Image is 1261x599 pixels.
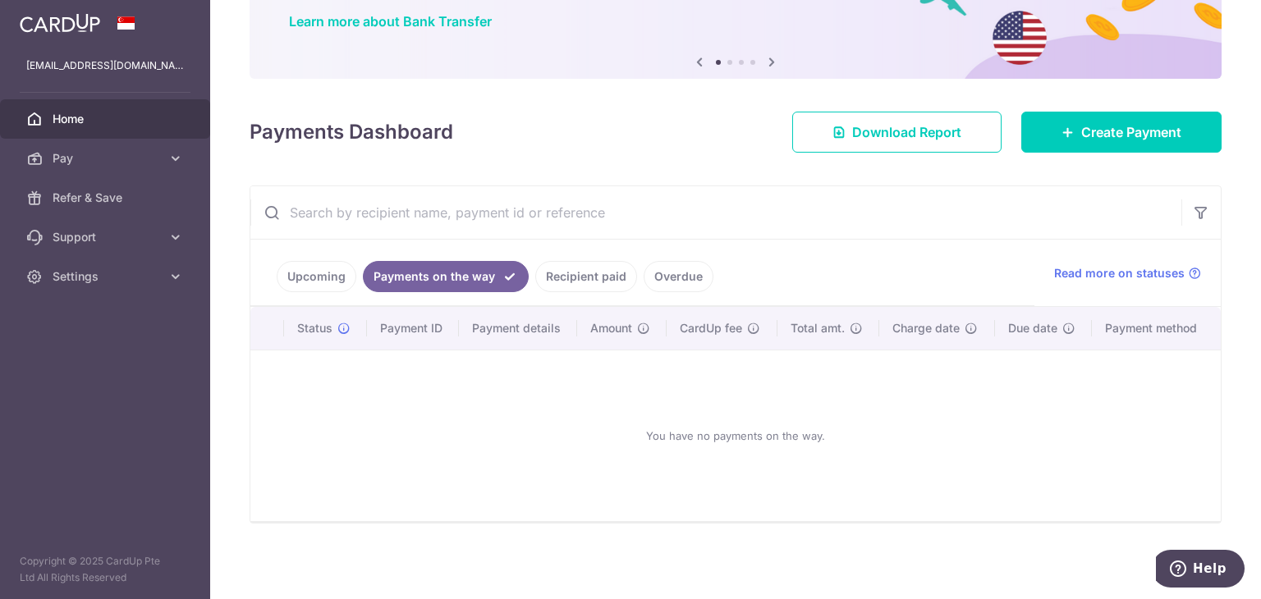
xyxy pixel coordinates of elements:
[363,261,529,292] a: Payments on the way
[297,320,332,336] span: Status
[277,261,356,292] a: Upcoming
[53,190,161,206] span: Refer & Save
[459,307,578,350] th: Payment details
[1008,320,1057,336] span: Due date
[1054,265,1201,281] a: Read more on statuses
[367,307,459,350] th: Payment ID
[791,320,845,336] span: Total amt.
[53,268,161,285] span: Settings
[1156,550,1245,591] iframe: Opens a widget where you can find more information
[1081,122,1181,142] span: Create Payment
[20,13,100,33] img: CardUp
[852,122,961,142] span: Download Report
[792,112,1002,153] a: Download Report
[892,320,960,336] span: Charge date
[535,261,637,292] a: Recipient paid
[590,320,632,336] span: Amount
[270,364,1201,508] div: You have no payments on the way.
[53,150,161,167] span: Pay
[1054,265,1185,281] span: Read more on statuses
[289,13,492,30] a: Learn more about Bank Transfer
[250,186,1181,239] input: Search by recipient name, payment id or reference
[250,117,453,147] h4: Payments Dashboard
[53,111,161,127] span: Home
[1092,307,1221,350] th: Payment method
[1021,112,1222,153] a: Create Payment
[680,320,742,336] span: CardUp fee
[53,229,161,245] span: Support
[644,261,713,292] a: Overdue
[26,57,184,74] p: [EMAIL_ADDRESS][DOMAIN_NAME]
